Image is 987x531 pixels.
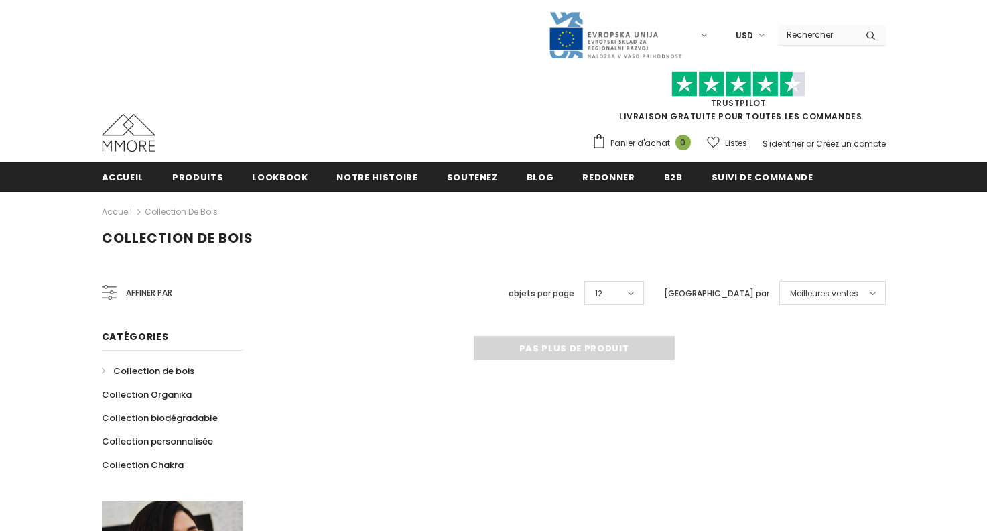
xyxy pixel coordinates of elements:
a: Produits [172,162,223,192]
span: Redonner [582,171,635,184]
span: LIVRAISON GRATUITE POUR TOUTES LES COMMANDES [592,77,886,122]
span: USD [736,29,753,42]
img: Javni Razpis [548,11,682,60]
span: Collection personnalisée [102,435,213,448]
a: Collection de bois [145,206,218,217]
span: Meilleures ventes [790,287,858,300]
span: Collection biodégradable [102,412,218,424]
a: S'identifier [763,138,804,150]
span: Catégories [102,330,169,343]
span: Collection Chakra [102,459,184,471]
span: Produits [172,171,223,184]
span: 12 [595,287,602,300]
a: Javni Razpis [548,29,682,40]
a: Accueil [102,204,132,220]
input: Search Site [779,25,856,44]
span: Collection de bois [113,365,194,377]
span: Blog [527,171,554,184]
span: Notre histoire [336,171,417,184]
a: Collection personnalisée [102,430,213,453]
a: Listes [707,131,747,155]
img: Cas MMORE [102,114,155,152]
a: Collection de bois [102,359,194,383]
a: Suivi de commande [712,162,813,192]
span: or [806,138,814,150]
a: B2B [664,162,683,192]
a: Accueil [102,162,144,192]
span: Affiner par [126,286,172,300]
span: Accueil [102,171,144,184]
span: Panier d'achat [610,137,670,150]
span: 0 [675,135,691,150]
a: soutenez [447,162,498,192]
a: Redonner [582,162,635,192]
a: Panier d'achat 0 [592,133,698,154]
a: TrustPilot [711,97,767,109]
span: B2B [664,171,683,184]
a: Collection Organika [102,383,192,406]
img: Faites confiance aux étoiles pilotes [671,71,805,97]
a: Collection biodégradable [102,406,218,430]
span: Lookbook [252,171,308,184]
span: soutenez [447,171,498,184]
a: Collection Chakra [102,453,184,477]
a: Lookbook [252,162,308,192]
a: Blog [527,162,554,192]
span: Collection Organika [102,388,192,401]
label: objets par page [509,287,574,300]
a: Créez un compte [816,138,886,150]
span: Listes [725,137,747,150]
span: Collection de bois [102,229,253,247]
a: Notre histoire [336,162,417,192]
span: Suivi de commande [712,171,813,184]
label: [GEOGRAPHIC_DATA] par [664,287,769,300]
